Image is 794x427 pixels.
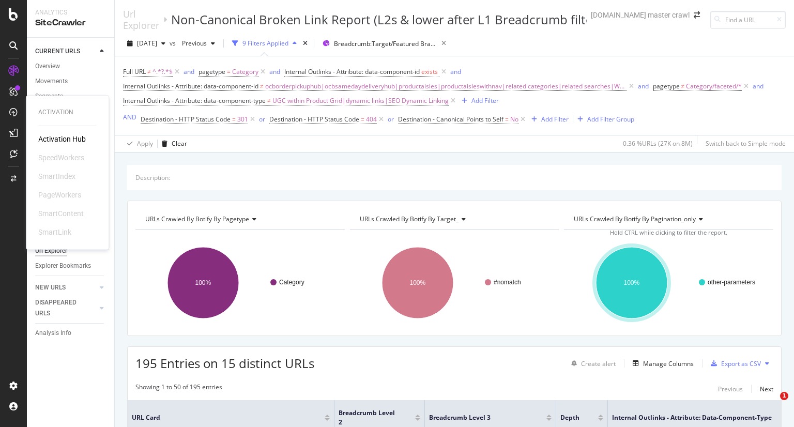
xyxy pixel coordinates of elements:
text: other-parameters [708,279,755,286]
div: Url Explorer [35,246,67,256]
div: Apply [137,139,153,148]
button: Previous [718,383,743,395]
span: Hold CTRL while clicking to filter the report. [610,228,727,236]
span: ≠ [681,82,685,90]
div: PageWorkers [38,190,81,200]
div: 0.36 % URLs ( 27K on 8M ) [623,139,693,148]
h4: URLs Crawled By Botify By target_ [358,211,550,227]
span: ocborderpickuphub|ocbsamedaydeliveryhub|productaisles|productaisleswithnav|related categories|rel... [265,79,627,94]
div: times [301,38,310,49]
div: Analytics [35,8,106,17]
button: Previous [178,35,219,52]
span: = [361,115,364,124]
span: Breadcrumb Level 2 [339,408,400,427]
svg: A chart. [350,238,557,328]
button: Create alert [567,355,616,372]
text: 100% [409,279,425,286]
span: No [510,112,518,127]
span: = [505,115,509,124]
button: [DATE] [123,35,170,52]
span: Full URL [123,67,146,76]
div: Activation [38,108,96,117]
span: Depth [560,413,583,422]
text: 100% [624,279,640,286]
span: Destination - Canonical Points to Self [398,115,503,124]
a: Movements [35,76,107,87]
button: AND [123,112,136,122]
span: pagetype [653,82,680,90]
div: Non-Canonical Broken Link Report (L2s & lower after L1 Breadcrumb filter is applied) - Component ID [171,11,753,28]
div: Manage Columns [643,359,694,368]
button: or [388,114,394,124]
span: Category/faceted/* [686,79,742,94]
h4: URLs Crawled By Botify By pagination_only [572,211,764,227]
span: Internal Outlinks - Attribute: data-component-id [284,67,420,76]
a: Segments [35,91,107,102]
span: Internal Outlinks - Attribute: data-component-type [612,413,772,422]
button: and [753,81,764,91]
svg: A chart. [135,238,342,328]
span: Previous [178,39,207,48]
a: DISAPPEARED URLS [35,297,97,319]
a: Explorer Bookmarks [35,261,107,271]
div: and [269,67,280,76]
div: Showing 1 to 50 of 195 entries [135,383,222,395]
div: or [388,115,394,124]
text: Category [279,279,304,286]
div: Segments [35,91,63,102]
span: 1 [780,392,788,400]
div: and [638,82,649,90]
button: Add Filter Group [573,113,634,126]
div: 9 Filters Applied [242,39,288,48]
input: Find a URL [710,11,786,29]
div: Switch back to Simple mode [706,139,786,148]
span: exists [421,67,438,76]
text: #nomatch [494,279,521,286]
div: CURRENT URLS [35,46,80,57]
span: = [232,115,236,124]
div: Analysis Info [35,328,71,339]
span: UGC within Product Grid|dynamic links|SEO Dynamic Linking [272,94,449,108]
h4: URLs Crawled By Botify By pagetype [143,211,335,227]
button: 9 Filters Applied [228,35,301,52]
button: Manage Columns [629,357,694,370]
div: Movements [35,76,68,87]
button: Next [760,383,773,395]
button: Breadcrumb:Target/Featured Brands/Grocery Brands/Starbucks [318,35,437,52]
div: SmartIndex [38,171,75,181]
button: Add Filter [457,95,499,107]
button: Export as CSV [707,355,761,372]
div: [DOMAIN_NAME] master crawl [591,10,690,20]
div: arrow-right-arrow-left [694,11,700,19]
button: Switch back to Simple mode [701,135,786,152]
span: ≠ [267,96,271,105]
button: Apply [123,135,153,152]
div: Add Filter [471,96,499,105]
div: or [259,115,265,124]
a: CURRENT URLS [35,46,97,57]
div: SmartContent [38,208,84,219]
div: SmartLink [38,227,71,237]
a: Analysis Info [35,328,107,339]
button: or [259,114,265,124]
button: and [638,81,649,91]
div: A chart. [564,238,771,328]
a: Url Explorer [123,8,159,31]
span: = [227,67,231,76]
div: and [450,67,461,76]
button: Add Filter [527,113,569,126]
a: SpeedWorkers [38,152,84,163]
div: Overview [35,61,60,72]
span: URLs Crawled By Botify By pagination_only [574,215,696,223]
span: pagetype [198,67,225,76]
a: Url Explorer [35,246,107,256]
span: vs [170,39,178,48]
a: Activation Hub [38,134,86,144]
span: 195 Entries on 15 distinct URLs [135,355,314,372]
